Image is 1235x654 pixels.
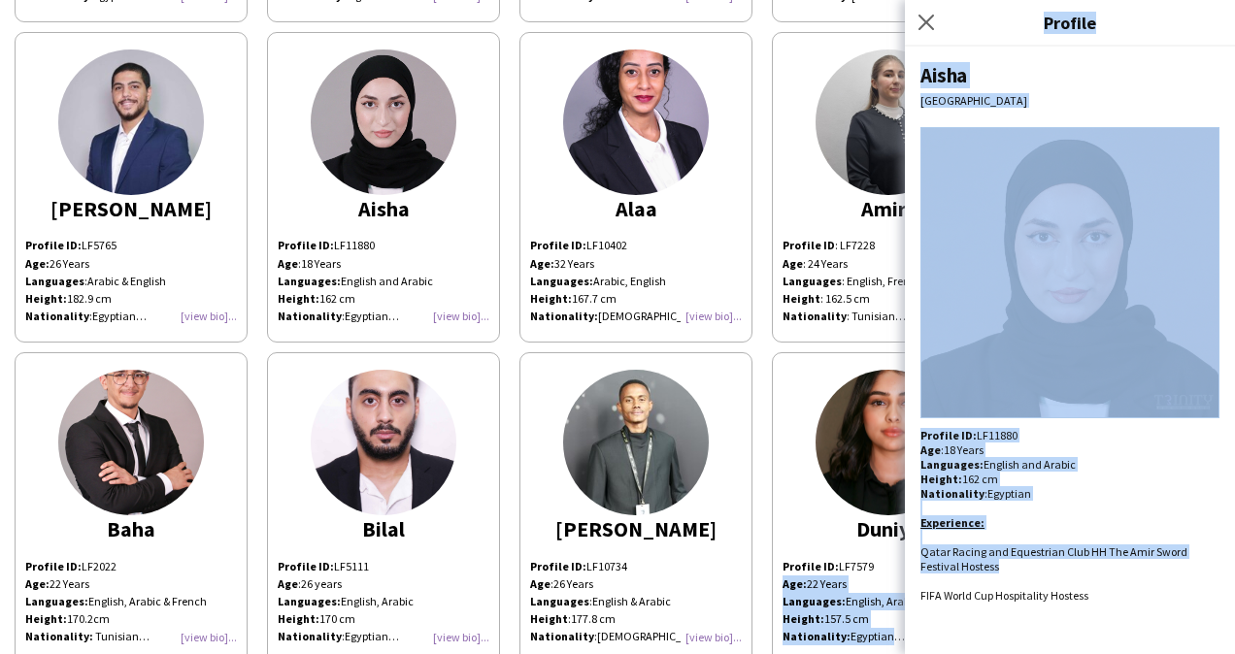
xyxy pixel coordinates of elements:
[597,629,723,643] span: [DEMOGRAPHIC_DATA]
[25,274,87,288] span: :
[783,576,807,591] strong: Age:
[783,255,994,273] div: : 24 Years
[25,237,237,254] p: LF5765
[530,200,742,217] div: Alaa
[25,238,82,252] strong: Profile ID:
[278,200,489,217] div: Aisha
[278,558,489,575] p: LF5111
[920,93,1219,108] div: [GEOGRAPHIC_DATA]
[944,442,984,457] span: 18 Years
[530,558,742,575] p: LF10734
[920,457,984,472] strong: Languages:
[25,629,93,643] b: Nationality:
[345,309,399,323] span: Egyptian
[25,593,237,610] div: English, Arabic & French
[920,472,962,486] strong: Height:
[278,576,298,591] b: Age
[25,256,50,271] strong: Age:
[783,273,994,290] div: : English, French, and Arabic
[553,576,593,591] span: 26 Years
[530,237,742,254] p: LF10402
[345,629,399,643] span: Egyptian
[920,588,1219,603] li: FIFA World Cup Hospitality Hostess
[920,544,1219,573] li: Qatar Racing and Equestrian Club HH The Amir Sword Festival Hostess
[25,594,88,608] b: Languages:
[25,575,237,646] div: 22 Years
[58,49,204,195] img: thumb-653a278912065.jpeg
[278,576,301,591] span: :
[783,575,994,646] p: 22 Years English, Arabic 157.5 cm Egyptian
[530,274,593,288] strong: Languages:
[783,274,842,288] b: Languages
[530,611,568,626] b: Height
[816,49,961,195] img: thumb-b4087b77-b45d-4108-8861-636fdf2e45e6.jpg
[530,611,571,626] span: :
[920,428,977,442] b: Profile ID:
[278,291,319,306] strong: Height:
[278,274,341,288] strong: Languages:
[25,290,237,308] p: 182.9 cm
[530,238,586,252] strong: Profile ID:
[278,629,342,643] b: Nationality
[783,558,994,575] p: LF7579
[278,559,334,573] strong: Profile ID:
[530,576,551,591] b: Age
[530,309,598,323] strong: Nationality:
[530,291,572,306] strong: Height:
[311,49,456,195] img: thumb-99d04587-f6f5-4a9e-b771-aa470dfaae89.jpg
[25,558,237,646] div: LF2022
[816,370,961,515] img: thumb-3f5721cb-bd9a-49c1-bd8d-44c4a3b8636f.jpg
[92,309,136,323] span: Egyptian
[25,255,237,273] p: 26 Years
[25,611,67,626] b: Height:
[25,520,237,538] div: Baha
[987,486,1031,501] span: Egyptian
[278,520,489,538] div: Bilal
[25,274,84,288] b: Languages
[278,256,301,271] span: :
[920,442,944,457] span: :
[25,200,237,217] div: [PERSON_NAME]
[783,594,846,608] strong: Languages:
[25,309,89,323] b: Nationality
[783,611,824,626] strong: Height:
[530,593,742,628] p: English & Arabic 177.8 cm
[301,256,341,271] span: 18 Years
[530,594,592,608] span: :
[905,10,1235,35] h3: Profile
[920,442,941,457] b: Age
[278,237,489,308] p: LF11880 English and Arabic 162 cm
[563,370,709,515] img: thumb-65dd6f658dbe6.jpg
[278,309,345,323] span: :
[25,610,237,628] div: 170.2cm
[920,486,987,501] span: :
[783,237,994,254] div: : LF7228
[783,520,994,538] div: Duniya
[530,629,597,643] span: :
[920,428,1219,486] p: LF11880 English and Arabic 162 cm
[278,593,489,628] p: English, Arabic 170 cm
[25,559,82,573] b: Profile ID:
[920,486,985,501] b: Nationality
[58,370,204,515] img: thumb-23b2529c-d386-4586-8f2d-c8ebcc7dc2fa.jpg
[278,309,342,323] b: Nationality
[278,629,345,643] span: :
[920,62,1219,88] div: Aisha
[530,629,594,643] b: Nationality
[920,127,1219,418] img: Crew avatar or photo
[25,309,92,323] span: :
[530,255,742,326] p: 32 Years Arabic, English 167.7 cm [DEMOGRAPHIC_DATA]
[783,256,803,271] b: Age
[530,576,553,591] span: :
[530,520,742,538] div: [PERSON_NAME]
[278,238,334,252] b: Profile ID:
[25,291,67,306] strong: Height:
[95,629,150,643] span: Tunisian
[311,370,456,515] img: thumb-166344793663263380b7e36.jpg
[25,273,237,290] p: Arabic & English
[783,559,839,573] strong: Profile ID:
[301,576,342,591] span: 26 years
[278,611,319,626] strong: Height:
[783,238,835,252] b: Profile ID
[530,256,554,271] strong: Age:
